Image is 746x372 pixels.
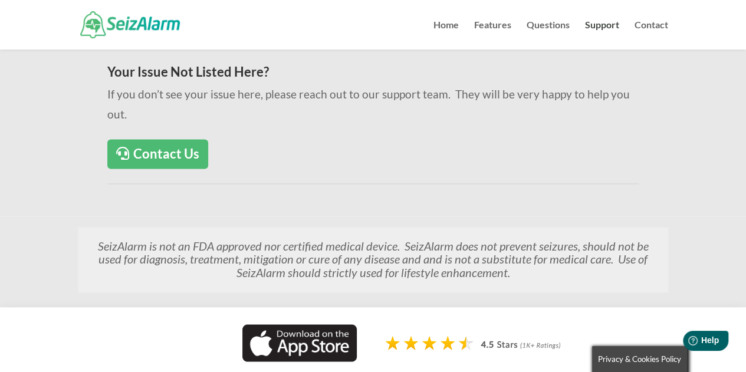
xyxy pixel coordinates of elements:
[384,334,568,355] img: app-store-rating-stars
[474,21,511,50] a: Features
[242,324,357,361] img: Download on App Store
[433,21,459,50] a: Home
[242,350,357,364] a: Download seizure detection app on the App Store
[598,354,681,364] span: Privacy & Cookies Policy
[635,21,668,50] a: Contact
[107,139,208,169] a: Contact Us
[527,21,570,50] a: Questions
[107,65,639,84] h3: Your Issue Not Listed Here?
[107,84,639,124] p: If you don’t see your issue here, please reach out to our support team. They will be very happy t...
[98,239,649,279] em: SeizAlarm is not an FDA approved nor certified medical device. SeizAlarm does not prevent seizure...
[641,326,733,359] iframe: Help widget launcher
[585,21,619,50] a: Support
[80,11,180,38] img: SeizAlarm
